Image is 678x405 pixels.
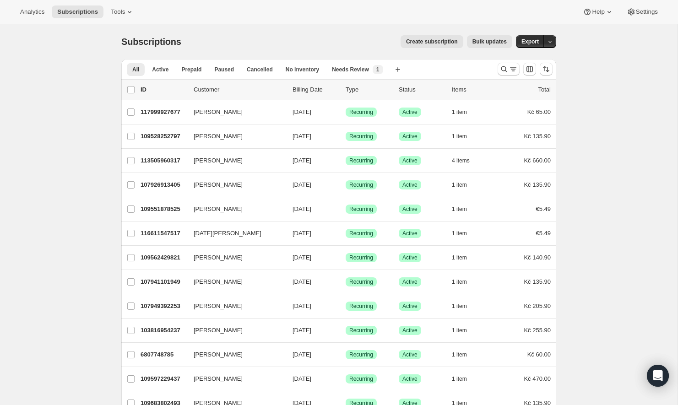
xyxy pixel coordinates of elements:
span: Recurring [349,108,373,116]
div: 109562429821[PERSON_NAME][DATE]SuccessRecurringSuccessActive1 itemKč 140.90 [141,251,551,264]
span: Export [521,38,539,45]
span: [DATE] [293,327,311,334]
button: Create new view [391,63,405,76]
span: Help [592,8,604,16]
div: 116611547517[DATE][PERSON_NAME][DATE]SuccessRecurringSuccessActive1 item€5.49 [141,227,551,240]
button: [PERSON_NAME] [188,275,280,289]
div: 113505960317[PERSON_NAME][DATE]SuccessRecurringSuccessActive4 itemsKč 660.00 [141,154,551,167]
p: 116611547517 [141,229,186,238]
button: Create subscription [401,35,463,48]
button: [PERSON_NAME] [188,129,280,144]
span: Prepaid [181,66,201,73]
button: Help [577,5,619,18]
div: 109597229437[PERSON_NAME][DATE]SuccessRecurringSuccessActive1 itemKč 470.00 [141,373,551,385]
span: Recurring [349,133,373,140]
span: Subscriptions [57,8,98,16]
span: [PERSON_NAME] [194,180,243,189]
p: 103816954237 [141,326,186,335]
button: Sort the results [540,63,553,76]
span: Kč 205.90 [524,302,551,309]
div: Items [452,85,498,94]
span: [PERSON_NAME] [194,302,243,311]
button: Bulk updates [467,35,512,48]
button: [DATE][PERSON_NAME] [188,226,280,241]
button: 1 item [452,227,477,240]
div: 107949392253[PERSON_NAME][DATE]SuccessRecurringSuccessActive1 itemKč 205.90 [141,300,551,313]
p: Total [538,85,551,94]
span: 1 item [452,181,467,189]
div: 109551878525[PERSON_NAME][DATE]SuccessRecurringSuccessActive1 item€5.49 [141,203,551,216]
button: 4 items [452,154,480,167]
p: 109551878525 [141,205,186,214]
div: 6807748785[PERSON_NAME][DATE]SuccessRecurringSuccessActive1 itemKč 60.00 [141,348,551,361]
span: Recurring [349,254,373,261]
span: [DATE] [293,375,311,382]
p: Status [399,85,445,94]
button: 1 item [452,106,477,119]
span: Kč 135.90 [524,133,551,140]
span: Subscriptions [121,37,181,47]
button: 1 item [452,203,477,216]
span: Kč 660.00 [524,157,551,164]
p: 109528252797 [141,132,186,141]
span: [DATE] [293,230,311,237]
span: Active [402,230,418,237]
span: Recurring [349,351,373,358]
button: [PERSON_NAME] [188,372,280,386]
div: Type [346,85,391,94]
span: Active [402,351,418,358]
button: 1 item [452,373,477,385]
span: Recurring [349,327,373,334]
span: Kč 60.00 [527,351,551,358]
span: [PERSON_NAME] [194,326,243,335]
span: [PERSON_NAME] [194,108,243,117]
div: IDCustomerBilling DateTypeStatusItemsTotal [141,85,551,94]
span: Needs Review [332,66,369,73]
p: Billing Date [293,85,338,94]
span: 1 item [452,375,467,383]
span: Recurring [349,302,373,310]
button: 1 item [452,300,477,313]
button: [PERSON_NAME] [188,178,280,192]
p: 109597229437 [141,374,186,383]
span: Active [152,66,168,73]
button: Subscriptions [52,5,103,18]
button: [PERSON_NAME] [188,299,280,313]
span: [PERSON_NAME] [194,253,243,262]
button: [PERSON_NAME] [188,153,280,168]
span: All [132,66,139,73]
div: 107926913405[PERSON_NAME][DATE]SuccessRecurringSuccessActive1 itemKč 135.90 [141,178,551,191]
p: 107926913405 [141,180,186,189]
button: [PERSON_NAME] [188,250,280,265]
span: [PERSON_NAME] [194,156,243,165]
span: Kč 135.90 [524,278,551,285]
span: Active [402,108,418,116]
div: 103816954237[PERSON_NAME][DATE]SuccessRecurringSuccessActive1 itemKč 255.90 [141,324,551,337]
button: [PERSON_NAME] [188,347,280,362]
span: [DATE] [293,351,311,358]
span: Kč 135.90 [524,181,551,188]
span: [PERSON_NAME] [194,132,243,141]
span: Active [402,157,418,164]
span: Active [402,302,418,310]
p: ID [141,85,186,94]
button: Settings [621,5,663,18]
p: 6807748785 [141,350,186,359]
span: [DATE] [293,108,311,115]
span: 1 item [452,230,467,237]
span: Analytics [20,8,44,16]
div: 107941101949[PERSON_NAME][DATE]SuccessRecurringSuccessActive1 itemKč 135.90 [141,275,551,288]
span: 1 item [452,133,467,140]
span: Active [402,327,418,334]
p: 107941101949 [141,277,186,286]
span: 1 item [452,254,467,261]
p: 107949392253 [141,302,186,311]
span: Cancelled [247,66,273,73]
span: No inventory [286,66,319,73]
button: [PERSON_NAME] [188,202,280,216]
button: 1 item [452,251,477,264]
span: [PERSON_NAME] [194,277,243,286]
span: 1 item [452,351,467,358]
span: Settings [636,8,658,16]
span: Active [402,375,418,383]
